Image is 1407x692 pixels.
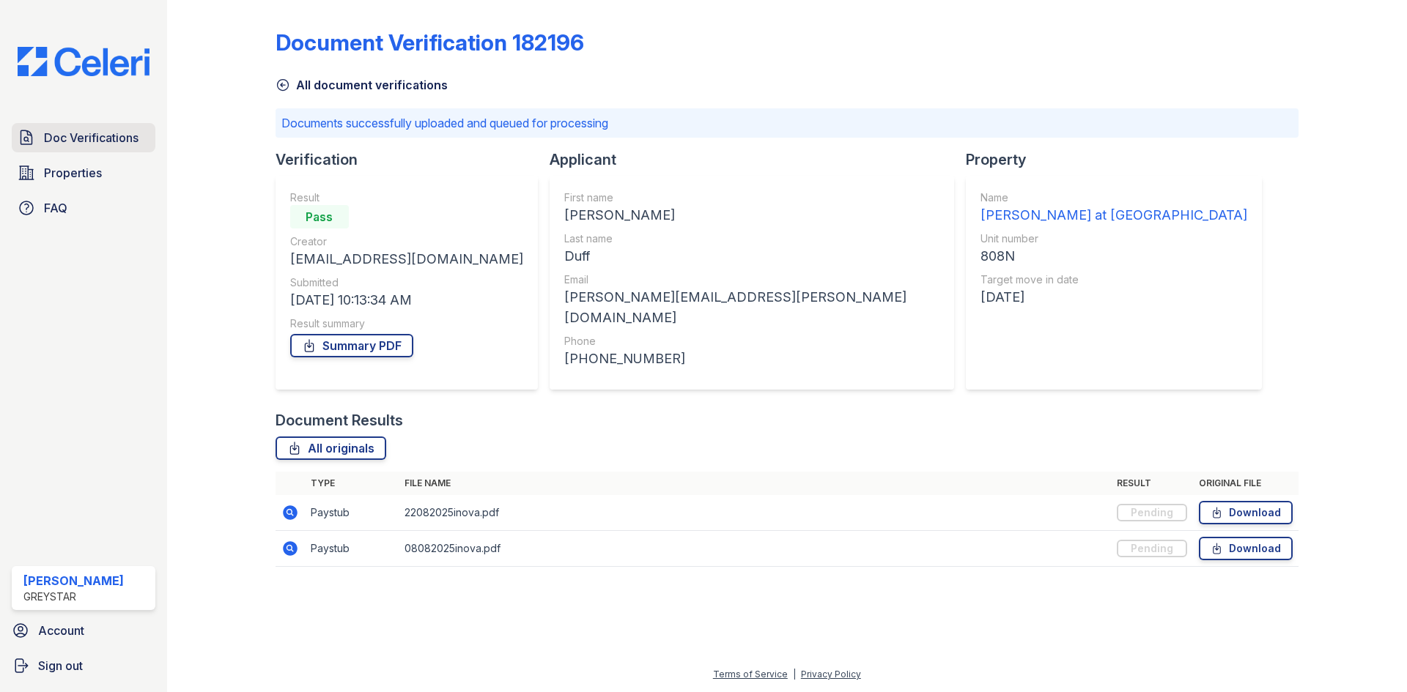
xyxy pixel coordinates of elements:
[564,287,939,328] div: [PERSON_NAME][EMAIL_ADDRESS][PERSON_NAME][DOMAIN_NAME]
[290,290,523,310] div: [DATE] 10:13:34 AM
[290,334,413,357] a: Summary PDF
[399,472,1111,495] th: File name
[290,316,523,331] div: Result summary
[290,190,523,205] div: Result
[1199,501,1293,524] a: Download
[801,669,861,680] a: Privacy Policy
[6,47,161,76] img: CE_Logo_Blue-a8612792a0a2168367f1c8372b55b34899dd931a85d93a1a3d3e32e68fde9ad4.png
[564,205,939,226] div: [PERSON_NAME]
[44,129,139,146] span: Doc Verifications
[12,158,155,187] a: Properties
[564,231,939,246] div: Last name
[12,193,155,223] a: FAQ
[1117,540,1187,557] div: Pending
[6,616,161,645] a: Account
[290,249,523,269] div: [EMAIL_ADDRESS][DOMAIN_NAME]
[1111,472,1193,495] th: Result
[38,657,83,674] span: Sign out
[981,190,1247,226] a: Name [PERSON_NAME] at [GEOGRAPHIC_DATA]
[290,275,523,290] div: Submitted
[981,287,1247,308] div: [DATE]
[276,76,448,94] a: All document verifications
[1117,504,1187,521] div: Pending
[564,272,939,287] div: Email
[793,669,796,680] div: |
[981,190,1247,205] div: Name
[399,495,1111,531] td: 22082025inova.pdf
[276,410,403,431] div: Document Results
[981,231,1247,246] div: Unit number
[305,495,399,531] td: Paystub
[966,149,1274,170] div: Property
[23,589,124,604] div: Greystar
[44,164,102,182] span: Properties
[564,246,939,267] div: Duff
[276,436,386,460] a: All originals
[12,123,155,152] a: Doc Verifications
[399,531,1111,567] td: 08082025inova.pdf
[6,651,161,680] a: Sign out
[564,334,939,349] div: Phone
[981,272,1247,287] div: Target move in date
[276,29,584,56] div: Document Verification 182196
[38,622,84,639] span: Account
[305,472,399,495] th: Type
[550,149,966,170] div: Applicant
[276,149,550,170] div: Verification
[981,246,1247,267] div: 808N
[713,669,788,680] a: Terms of Service
[1199,537,1293,560] a: Download
[290,205,349,228] div: Pass
[564,349,939,369] div: [PHONE_NUMBER]
[290,234,523,249] div: Creator
[981,205,1247,226] div: [PERSON_NAME] at [GEOGRAPHIC_DATA]
[23,572,124,589] div: [PERSON_NAME]
[44,199,67,217] span: FAQ
[281,114,1293,132] p: Documents successfully uploaded and queued for processing
[564,190,939,205] div: First name
[305,531,399,567] td: Paystub
[1193,472,1299,495] th: Original file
